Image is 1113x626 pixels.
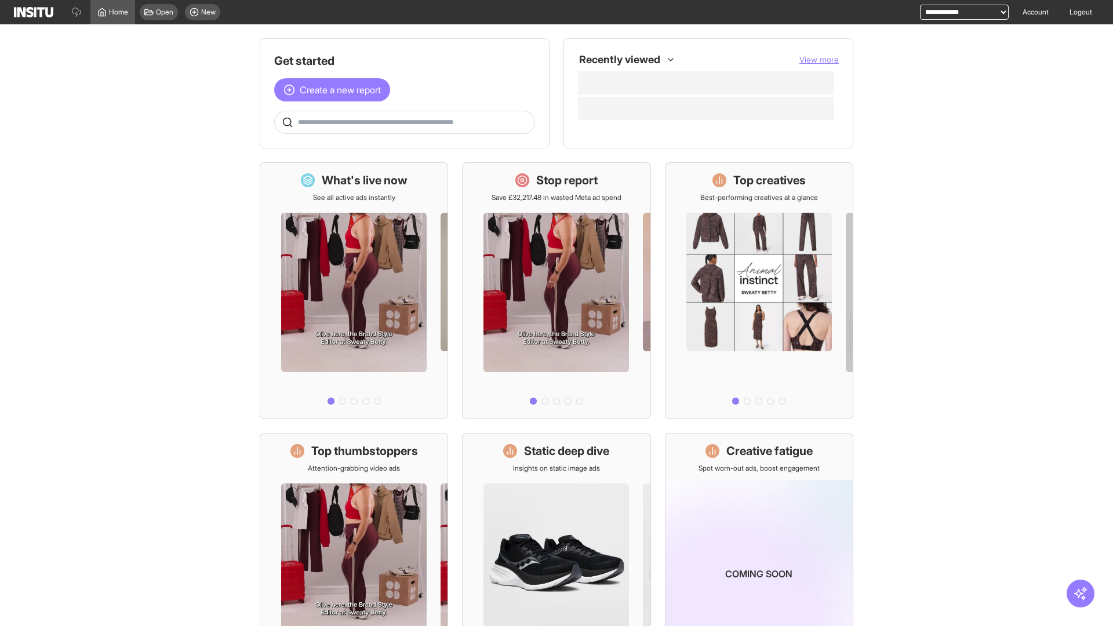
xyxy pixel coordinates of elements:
h1: Top thumbstoppers [311,443,418,459]
span: Open [156,8,173,17]
h1: Static deep dive [524,443,609,459]
p: Attention-grabbing video ads [308,464,400,473]
h1: Top creatives [733,172,806,188]
span: Create a new report [300,83,381,97]
span: Home [109,8,128,17]
h1: Get started [274,53,535,69]
span: New [201,8,216,17]
p: Best-performing creatives at a glance [700,193,818,202]
img: Logo [14,7,53,17]
button: View more [799,54,839,65]
a: Top creativesBest-performing creatives at a glance [665,162,853,419]
h1: Stop report [536,172,598,188]
a: What's live nowSee all active ads instantly [260,162,448,419]
span: View more [799,54,839,64]
p: Save £32,217.48 in wasted Meta ad spend [492,193,621,202]
p: Insights on static image ads [513,464,600,473]
button: Create a new report [274,78,390,101]
h1: What's live now [322,172,408,188]
p: See all active ads instantly [313,193,395,202]
a: Stop reportSave £32,217.48 in wasted Meta ad spend [462,162,650,419]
